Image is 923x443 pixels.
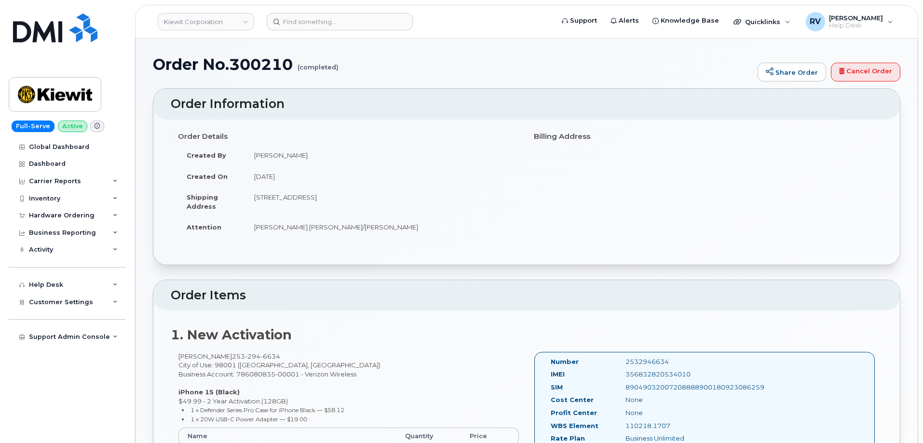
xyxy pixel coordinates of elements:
[171,327,292,343] strong: 1. New Activation
[551,370,565,379] label: IMEI
[245,145,519,166] td: [PERSON_NAME]
[618,395,723,404] div: None
[551,395,594,404] label: Cost Center
[298,56,339,71] small: (completed)
[178,388,240,396] strong: iPhone 15 (Black)
[831,63,900,82] a: Cancel Order
[171,289,882,302] h2: Order Items
[187,223,221,231] strong: Attention
[178,133,519,141] h4: Order Details
[232,352,280,360] span: 253
[618,370,723,379] div: 356832820534010
[245,216,519,238] td: [PERSON_NAME].[PERSON_NAME]/[PERSON_NAME]
[618,408,723,417] div: None
[260,352,280,360] span: 6634
[187,193,218,210] strong: Shipping Address
[551,434,585,443] label: Rate Plan
[171,97,882,111] h2: Order Information
[245,352,260,360] span: 294
[551,408,597,417] label: Profit Center
[551,383,563,392] label: SIM
[551,421,598,430] label: WBS Element
[153,56,753,73] h1: Order No.300210
[618,357,723,366] div: 2532946634
[245,187,519,216] td: [STREET_ADDRESS]
[245,166,519,187] td: [DATE]
[758,63,826,82] a: Share Order
[618,421,723,430] div: 110218.1707
[534,133,875,141] h4: Billing Address
[190,406,344,414] small: 1 x Defender Series Pro Case for iPhone Black — $58.12
[618,383,723,392] div: 89049032007208888900180923086259
[187,173,228,180] strong: Created On
[551,357,579,366] label: Number
[190,416,307,423] small: 1 x 20W USB-C Power Adapter — $19.00
[187,151,226,159] strong: Created By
